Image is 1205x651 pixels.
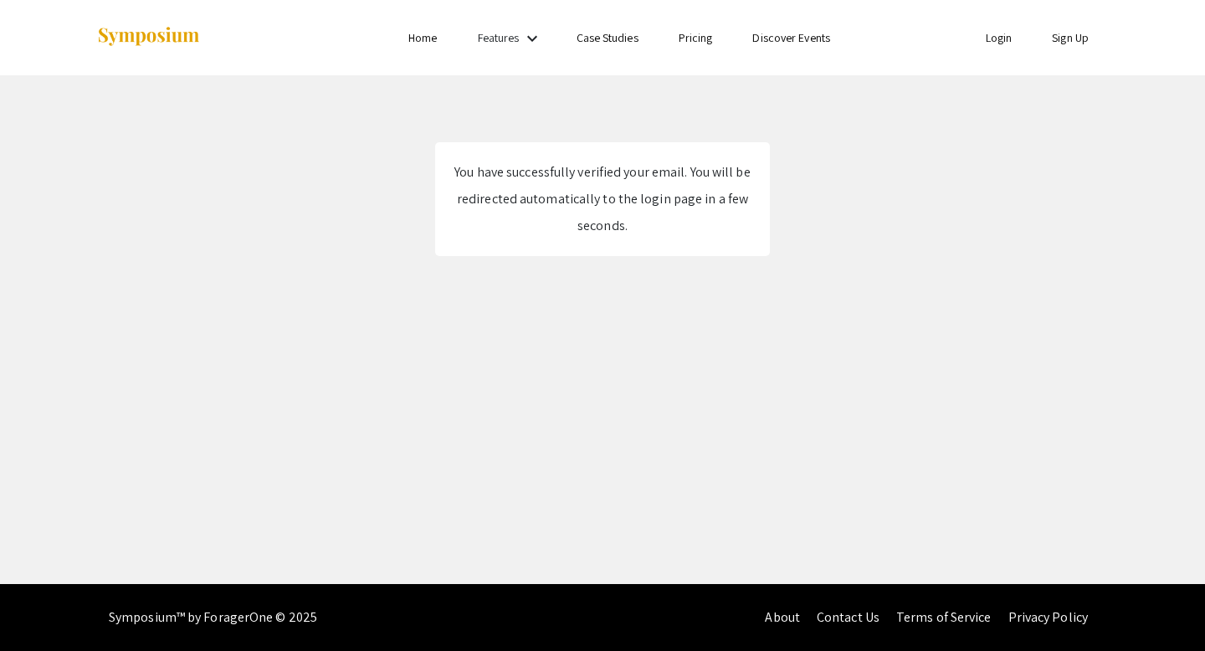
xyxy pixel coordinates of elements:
[765,608,800,626] a: About
[817,608,879,626] a: Contact Us
[109,584,317,651] div: Symposium™ by ForagerOne © 2025
[96,26,201,49] img: Symposium by ForagerOne
[408,30,437,45] a: Home
[752,30,830,45] a: Discover Events
[13,576,71,638] iframe: Chat
[1008,608,1088,626] a: Privacy Policy
[478,30,520,45] a: Features
[1052,30,1089,45] a: Sign Up
[522,28,542,49] mat-icon: Expand Features list
[577,30,638,45] a: Case Studies
[452,159,753,239] div: You have successfully verified your email. You will be redirected automatically to the login page...
[986,30,1013,45] a: Login
[896,608,992,626] a: Terms of Service
[679,30,713,45] a: Pricing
